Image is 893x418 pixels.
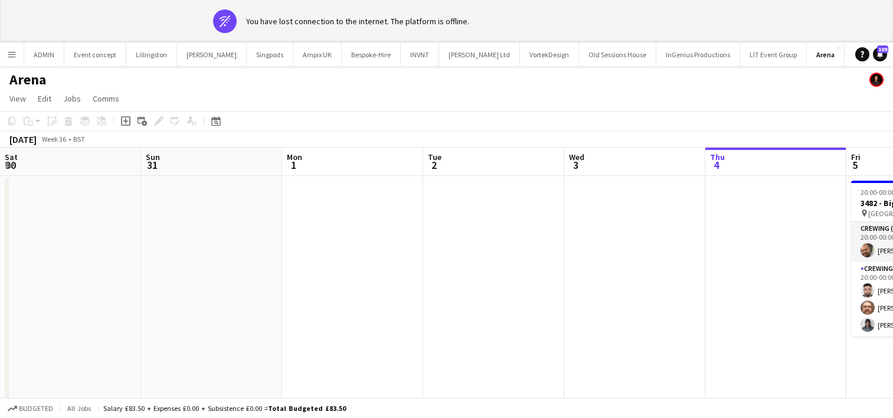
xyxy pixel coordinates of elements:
button: Event concept [64,43,126,66]
span: Total Budgeted £83.50 [268,404,346,413]
button: Arena [807,43,845,66]
button: [PERSON_NAME] Ltd [439,43,520,66]
button: VortekDesign [520,43,579,66]
span: 109 [877,45,888,53]
a: Edit [33,91,56,106]
span: 31 [144,158,160,172]
span: Sat [5,152,18,162]
div: Salary £83.50 + Expenses £0.00 + Subsistence £0.00 = [103,404,346,413]
div: [DATE] [9,133,37,145]
span: 5 [849,158,861,172]
h1: Arena [9,71,46,89]
span: Comms [93,93,119,104]
button: Ampix UK [293,43,342,66]
a: 109 [873,47,887,61]
span: Sun [146,152,160,162]
span: Tue [428,152,441,162]
span: 1 [285,158,302,172]
button: Bespoke-Hire [342,43,401,66]
div: You have lost connection to the internet. The platform is offline. [246,16,469,27]
span: Thu [710,152,725,162]
a: Comms [88,91,124,106]
span: 2 [426,158,441,172]
span: Wed [569,152,584,162]
button: InGenius Productions [656,43,740,66]
span: All jobs [65,404,93,413]
a: View [5,91,31,106]
span: 30 [3,158,18,172]
button: ADMIN [24,43,64,66]
button: Old Sessions House [579,43,656,66]
a: Jobs [58,91,86,106]
app-user-avatar: Ash Grimmer [869,73,884,87]
span: Week 36 [39,135,68,143]
span: Jobs [63,93,81,104]
span: Mon [287,152,302,162]
button: INVNT [401,43,439,66]
button: Lillingston [126,43,177,66]
div: BST [73,135,85,143]
button: Singpods [247,43,293,66]
span: Edit [38,93,51,104]
button: LIT Event Group [740,43,807,66]
span: View [9,93,26,104]
span: 4 [708,158,725,172]
button: Budgeted [6,402,55,415]
span: Budgeted [19,404,53,413]
span: 3 [567,158,584,172]
span: Fri [851,152,861,162]
button: [PERSON_NAME] [177,43,247,66]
